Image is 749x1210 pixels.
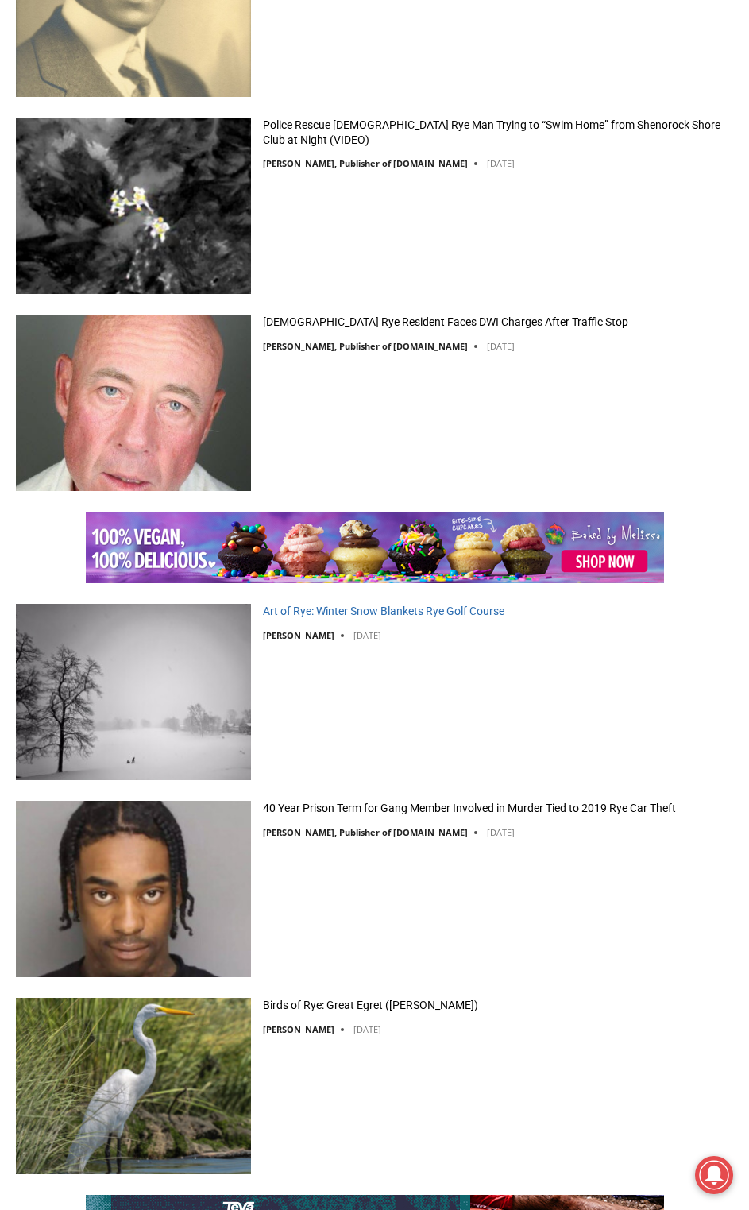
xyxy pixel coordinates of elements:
span: Open Tues. - Sun. [PHONE_NUMBER] [5,164,156,224]
a: 40 Year Prison Term for Gang Member Involved in Murder Tied to 2019 Rye Car Theft [263,801,676,815]
time: [DATE] [487,340,515,352]
a: Intern @ [DOMAIN_NAME] [382,154,748,198]
a: [PERSON_NAME], Publisher of [DOMAIN_NAME] [263,340,468,352]
div: "The first chef I interviewed talked about coming to [GEOGRAPHIC_DATA] from [GEOGRAPHIC_DATA] in ... [391,1,740,154]
a: Open Tues. - Sun. [PHONE_NUMBER] [1,160,160,198]
div: "clearly one of the favorites in the [GEOGRAPHIC_DATA] neighborhood" [164,99,234,190]
a: [DEMOGRAPHIC_DATA] Rye Resident Faces DWI Charges After Traffic Stop [263,315,628,329]
a: Art of Rye: Winter Snow Blankets Rye Golf Course [263,604,504,618]
a: [PERSON_NAME], Publisher of [DOMAIN_NAME] [263,826,468,838]
a: Police Rescue [DEMOGRAPHIC_DATA] Rye Man Trying to “Swim Home” from Shenorock Shore Club at Night... [263,118,733,146]
img: Birds of Rye: Great Egret (Adrea Alba) [16,998,251,1174]
a: [PERSON_NAME] [263,1023,334,1035]
time: [DATE] [353,629,381,641]
img: Police Rescue 51 Year Old Rye Man Trying to “Swim Home” from Shenorock Shore Club at Night (VIDEO) [16,118,251,294]
time: [DATE] [487,826,515,838]
img: Baked by Melissa [86,512,664,583]
time: [DATE] [487,157,515,169]
a: [PERSON_NAME] [263,629,334,641]
time: [DATE] [353,1023,381,1035]
img: 56-Year-Old Rye Resident Faces DWI Charges After Traffic Stop [16,315,251,491]
span: Intern @ [DOMAIN_NAME] [404,158,725,194]
img: Art of Rye: Winter Snow Blankets Rye Golf Course [16,604,251,780]
a: [PERSON_NAME], Publisher of [DOMAIN_NAME] [263,157,468,169]
a: Birds of Rye: Great Egret ([PERSON_NAME]) [263,998,478,1012]
img: 40 Year Prison Term for Gang Member Involved in Murder Tied to 2019 Rye Car Theft [16,801,251,977]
